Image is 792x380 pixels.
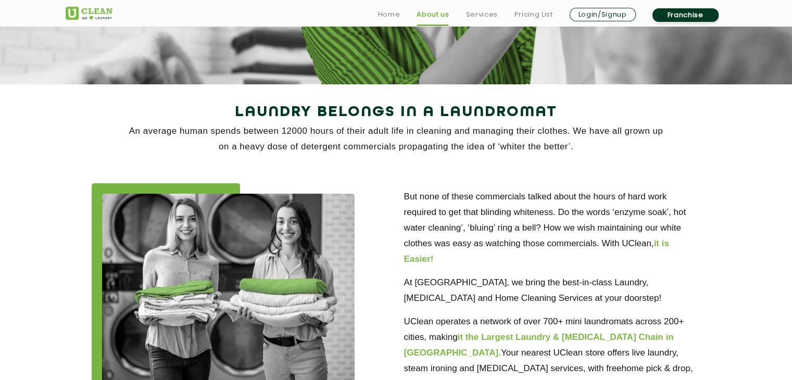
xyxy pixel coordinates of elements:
a: Franchise [652,8,719,22]
a: Pricing List [514,8,553,21]
b: it the Largest Laundry & [MEDICAL_DATA] Chain in [GEOGRAPHIC_DATA]. [404,332,674,358]
h2: Laundry Belongs in a Laundromat [66,100,727,125]
p: But none of these commercials talked about the hours of hard work required to get that blinding w... [404,189,701,267]
a: About us [417,8,449,21]
a: Home [378,8,400,21]
img: UClean Laundry and Dry Cleaning [66,7,112,20]
a: Services [466,8,497,21]
a: Login/Signup [570,8,636,21]
p: An average human spends between 12000 hours of their adult life in cleaning and managing their cl... [66,123,727,155]
p: At [GEOGRAPHIC_DATA], we bring the best-in-class Laundry, [MEDICAL_DATA] and Home Cleaning Servic... [404,275,701,306]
